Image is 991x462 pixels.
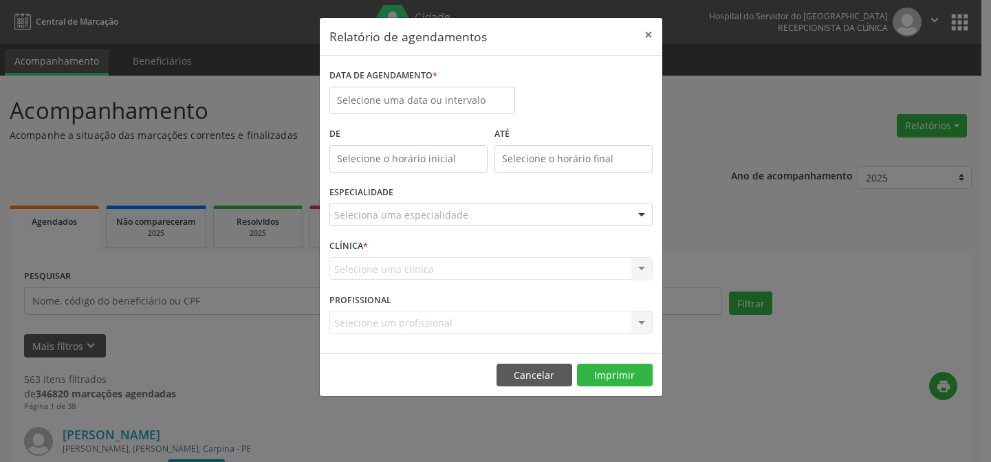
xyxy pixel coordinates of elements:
label: CLÍNICA [329,236,368,257]
input: Selecione o horário inicial [329,145,488,173]
h5: Relatório de agendamentos [329,27,487,45]
label: De [329,124,488,145]
button: Close [635,18,662,52]
label: PROFISSIONAL [329,289,391,311]
input: Selecione o horário final [494,145,653,173]
label: ATÉ [494,124,653,145]
button: Imprimir [577,364,653,387]
button: Cancelar [497,364,572,387]
label: DATA DE AGENDAMENTO [329,65,437,87]
input: Selecione uma data ou intervalo [329,87,515,114]
label: ESPECIALIDADE [329,182,393,203]
span: Seleciona uma especialidade [334,208,468,222]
